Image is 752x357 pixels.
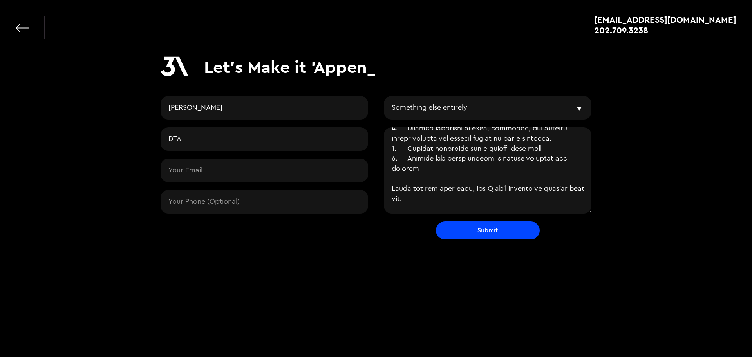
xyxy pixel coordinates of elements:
[161,127,368,151] input: Company Name
[161,190,368,214] input: Your Phone (Optional)
[161,96,591,239] form: Contact Request
[594,26,648,34] div: 202.709.3238
[161,159,368,182] input: Your Email
[594,26,736,34] a: 202.709.3238
[204,56,376,77] h1: Let's Make it 'Appen_
[436,221,540,239] input: Submit
[594,16,736,24] a: [EMAIL_ADDRESS][DOMAIN_NAME]
[161,96,368,120] input: Your Name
